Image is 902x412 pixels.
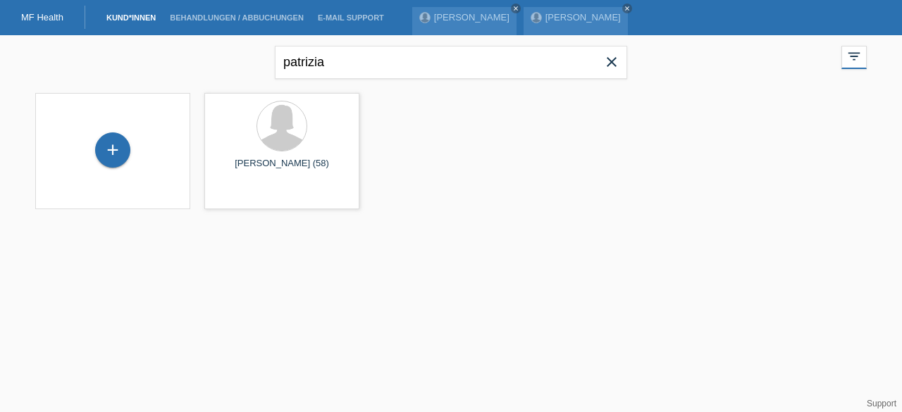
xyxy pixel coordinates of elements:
[867,399,896,408] a: Support
[163,13,311,22] a: Behandlungen / Abbuchungen
[511,4,521,13] a: close
[275,46,627,79] input: Suche...
[622,4,632,13] a: close
[434,12,509,23] a: [PERSON_NAME]
[99,13,163,22] a: Kund*innen
[624,5,631,12] i: close
[216,158,348,180] div: [PERSON_NAME] (58)
[21,12,63,23] a: MF Health
[96,138,130,162] div: Kund*in hinzufügen
[311,13,391,22] a: E-Mail Support
[512,5,519,12] i: close
[603,54,620,70] i: close
[545,12,621,23] a: [PERSON_NAME]
[846,49,862,64] i: filter_list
